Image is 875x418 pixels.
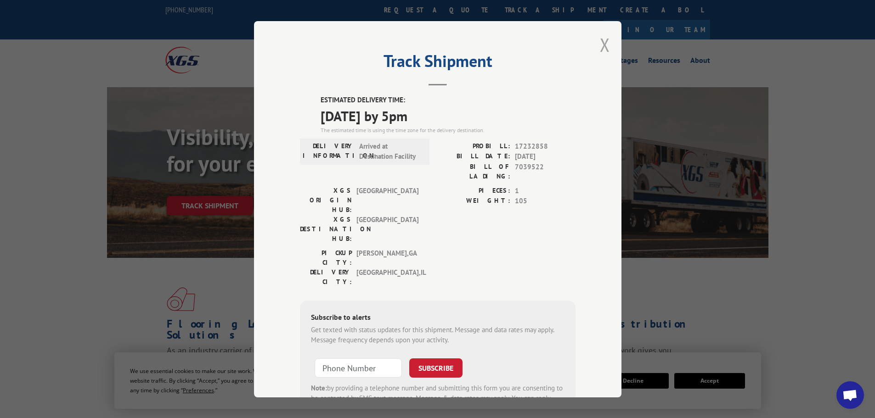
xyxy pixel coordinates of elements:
[836,381,864,409] div: Open chat
[438,185,510,196] label: PIECES:
[321,95,576,106] label: ESTIMATED DELIVERY TIME:
[311,383,327,392] strong: Note:
[300,55,576,72] h2: Track Shipment
[300,185,352,214] label: XGS ORIGIN HUB:
[315,358,402,377] input: Phone Number
[321,126,576,134] div: The estimated time is using the time zone for the delivery destination.
[321,105,576,126] span: [DATE] by 5pm
[438,141,510,151] label: PROBILL:
[359,141,421,162] span: Arrived at Destination Facility
[515,196,576,206] span: 105
[356,248,418,267] span: [PERSON_NAME] , GA
[515,151,576,162] span: [DATE]
[311,311,565,324] div: Subscribe to alerts
[438,196,510,206] label: WEIGHT:
[515,141,576,151] span: 17232858
[600,33,610,57] button: Close modal
[356,185,418,214] span: [GEOGRAPHIC_DATA]
[356,267,418,286] span: [GEOGRAPHIC_DATA] , IL
[515,185,576,196] span: 1
[356,214,418,243] span: [GEOGRAPHIC_DATA]
[409,358,463,377] button: SUBSCRIBE
[300,248,352,267] label: PICKUP CITY:
[311,383,565,414] div: by providing a telephone number and submitting this form you are consenting to be contacted by SM...
[300,267,352,286] label: DELIVERY CITY:
[515,162,576,181] span: 7039522
[438,162,510,181] label: BILL OF LADING:
[300,214,352,243] label: XGS DESTINATION HUB:
[303,141,355,162] label: DELIVERY INFORMATION:
[311,324,565,345] div: Get texted with status updates for this shipment. Message and data rates may apply. Message frequ...
[438,151,510,162] label: BILL DATE:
